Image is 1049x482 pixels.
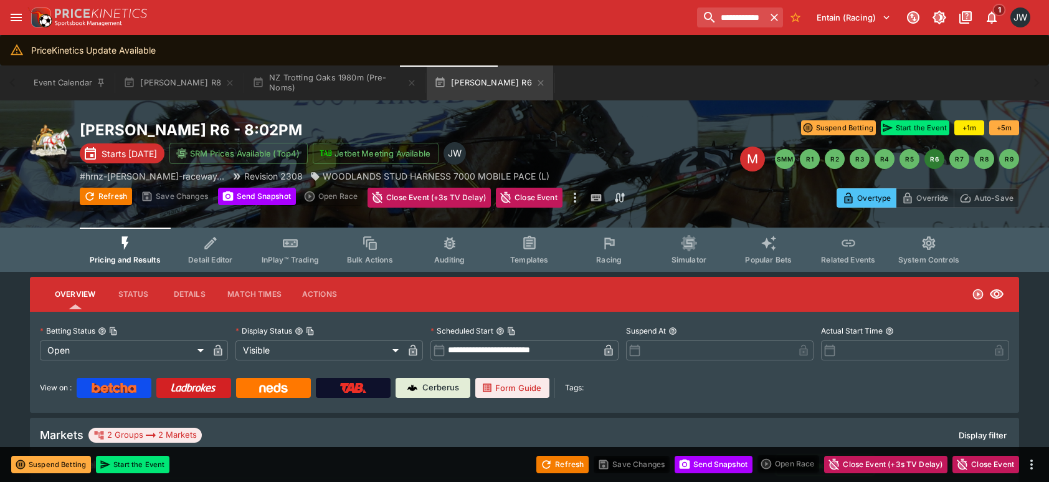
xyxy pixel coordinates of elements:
button: Suspend At [668,327,677,335]
div: PriceKinetics Update Available [31,39,156,62]
span: Racing [596,255,622,264]
p: Copy To Clipboard [80,170,224,183]
button: Start the Event [96,456,169,473]
button: SMM [775,149,795,169]
p: Revision 2308 [244,170,303,183]
button: Close Event [496,188,562,208]
div: Start From [837,188,1019,208]
div: split button [301,188,363,205]
nav: pagination navigation [775,149,1019,169]
button: Display filter [951,425,1014,445]
button: Connected to PK [902,6,924,29]
p: WOODLANDS STUD HARNESS 7000 MOBILE PACE (L) [323,170,549,183]
span: Templates [510,255,548,264]
button: Betting StatusCopy To Clipboard [98,327,107,335]
label: View on : [40,378,72,398]
button: Status [105,279,161,309]
span: Simulator [672,255,706,264]
button: Match Times [217,279,292,309]
p: Actual Start Time [821,325,883,336]
button: Send Snapshot [675,456,752,473]
button: Documentation [954,6,977,29]
p: Overtype [857,191,891,205]
div: split button [757,455,819,473]
button: R3 [850,149,870,169]
span: Related Events [821,255,875,264]
button: Scheduled StartCopy To Clipboard [496,327,505,335]
img: TabNZ [340,383,366,393]
button: R1 [800,149,820,169]
img: harness_racing.png [30,120,70,160]
button: R6 [924,149,944,169]
button: R7 [949,149,969,169]
img: Ladbrokes [171,383,216,393]
button: Close Event (+3s TV Delay) [368,188,491,208]
p: Cerberus [422,382,459,394]
button: Copy To Clipboard [306,327,315,335]
span: Auditing [434,255,465,264]
button: Overview [45,279,105,309]
button: [PERSON_NAME] R6 [427,65,553,100]
img: PriceKinetics [55,9,147,18]
a: Form Guide [475,378,549,398]
button: R2 [825,149,845,169]
span: Pricing and Results [90,255,161,264]
button: Overtype [837,188,896,208]
button: Jetbet Meeting Available [313,143,439,164]
button: Suspend Betting [801,120,876,135]
button: Event Calendar [26,65,113,100]
button: NZ Trotting Oaks 1980m (Pre-Noms) [245,65,424,100]
button: Select Tenant [809,7,898,27]
div: Open [40,340,208,360]
button: Toggle light/dark mode [928,6,951,29]
p: Override [916,191,948,205]
div: Visible [235,340,404,360]
img: Betcha [92,383,136,393]
button: Notifications [980,6,1003,29]
div: Jayden Wyke [1010,7,1030,27]
div: 2 Groups 2 Markets [93,428,197,443]
img: Neds [259,383,287,393]
p: Display Status [235,325,292,336]
button: [PERSON_NAME] R8 [116,65,242,100]
button: No Bookmarks [786,7,805,27]
button: Send Snapshot [218,188,296,205]
button: R8 [974,149,994,169]
button: SRM Prices Available (Top4) [169,143,308,164]
button: Refresh [80,188,132,205]
button: R4 [875,149,895,169]
button: Copy To Clipboard [507,327,516,335]
button: Display StatusCopy To Clipboard [295,327,303,335]
button: Override [896,188,954,208]
img: Sportsbook Management [55,21,122,26]
input: search [697,7,766,27]
button: R5 [899,149,919,169]
span: Popular Bets [745,255,792,264]
div: Jayden Wyke [444,142,466,165]
label: Tags: [565,378,584,398]
button: +5m [989,120,1019,135]
span: 1 [993,4,1006,16]
p: Betting Status [40,325,95,336]
button: R9 [999,149,1019,169]
div: Event type filters [80,228,969,272]
img: PriceKinetics Logo [27,5,52,30]
button: Close Event [952,456,1019,473]
button: Actions [292,279,348,309]
div: Edit Meeting [740,147,765,171]
p: Starts [DATE] [102,147,157,160]
button: +1m [954,120,984,135]
button: more [1024,457,1039,472]
img: Cerberus [407,383,417,393]
h5: Markets [40,428,83,442]
span: Detail Editor [188,255,232,264]
button: Details [161,279,217,309]
p: Suspend At [626,325,666,336]
span: InPlay™ Trading [262,255,319,264]
span: Bulk Actions [347,255,393,264]
button: more [567,188,582,208]
p: Auto-Save [974,191,1013,205]
button: Jayden Wyke [1007,4,1034,31]
button: Start the Event [881,120,949,135]
a: Cerberus [396,378,470,398]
